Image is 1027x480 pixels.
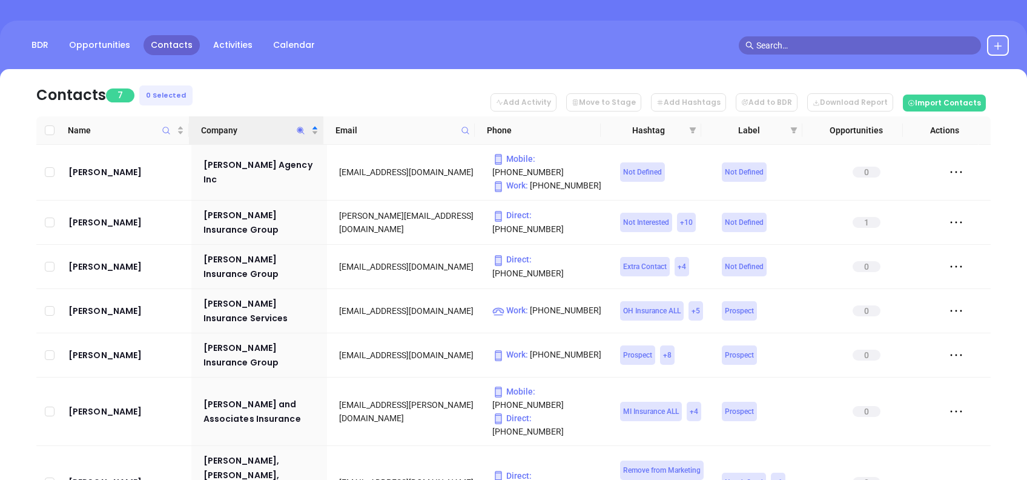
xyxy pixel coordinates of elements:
[492,350,528,359] span: Work :
[492,413,532,423] span: Direct :
[623,216,669,229] span: Not Interested
[492,412,603,438] p: [PHONE_NUMBER]
[492,304,603,317] p: [PHONE_NUMBER]
[853,261,880,272] span: 0
[492,305,528,315] span: Work :
[339,209,475,236] div: [PERSON_NAME][EMAIL_ADDRESS][DOMAIN_NAME]
[492,179,603,192] p: [PHONE_NUMBER]
[725,260,764,273] span: Not Defined
[725,304,754,318] span: Prospect
[339,304,475,318] div: [EMAIL_ADDRESS][DOMAIN_NAME]
[903,95,986,112] button: Import Contacts
[206,35,260,55] a: Activities
[687,121,699,139] span: filter
[613,124,684,137] span: Hashtag
[36,84,106,106] div: Contacts
[24,35,56,55] a: BDR
[492,253,603,279] p: [PHONE_NUMBER]
[492,385,603,412] p: [PHONE_NUMBER]
[339,165,475,179] div: [EMAIL_ADDRESS][DOMAIN_NAME]
[663,348,672,362] span: + 8
[62,35,137,55] a: Opportunities
[203,296,323,325] a: [PERSON_NAME] Insurance Services
[63,116,189,145] th: Name
[623,464,701,477] span: Remove from Marketing
[475,116,601,145] th: Phone
[492,387,535,396] span: Mobile :
[203,397,323,426] a: [PERSON_NAME] and Associates Insurance
[745,41,754,50] span: search
[68,165,187,179] a: [PERSON_NAME]
[623,304,681,318] span: OH Insurance ALL
[903,116,979,145] th: Actions
[203,158,323,187] a: [PERSON_NAME] Agency Inc
[623,405,679,418] span: MI Insurance ALL
[713,124,785,137] span: Label
[725,216,764,229] span: Not Defined
[788,121,800,139] span: filter
[492,210,532,220] span: Direct :
[203,341,323,370] a: [PERSON_NAME] Insurance Group
[339,398,475,425] div: [EMAIL_ADDRESS][PERSON_NAME][DOMAIN_NAME]
[203,208,323,237] a: [PERSON_NAME] Insurance Group
[725,165,764,179] span: Not Defined
[802,116,903,145] th: Opportunities
[680,216,693,229] span: + 10
[68,259,187,274] a: [PERSON_NAME]
[725,348,754,362] span: Prospect
[139,85,193,105] div: 0 Selected
[623,348,652,362] span: Prospect
[853,305,880,316] span: 0
[492,208,603,235] p: [PHONE_NUMBER]
[853,217,880,228] span: 1
[492,152,603,179] p: [PHONE_NUMBER]
[189,116,323,145] th: Company
[853,167,880,178] span: 0
[853,350,880,361] span: 0
[623,260,667,273] span: Extra Contact
[492,154,535,164] span: Mobile :
[689,127,696,134] span: filter
[492,181,528,190] span: Work :
[690,405,698,418] span: + 4
[68,348,187,362] a: [PERSON_NAME]
[692,304,700,318] span: + 5
[201,124,309,137] span: Company
[339,348,475,362] div: [EMAIL_ADDRESS][DOMAIN_NAME]
[68,215,187,230] a: [PERSON_NAME]
[68,404,187,419] a: [PERSON_NAME]
[203,252,323,281] a: [PERSON_NAME] Insurance Group
[266,35,322,55] a: Calendar
[790,127,797,134] span: filter
[339,260,475,273] div: [EMAIL_ADDRESS][DOMAIN_NAME]
[492,348,603,361] p: [PHONE_NUMBER]
[68,124,174,137] span: Name
[756,39,974,52] input: Search…
[853,406,880,417] span: 0
[492,255,532,264] span: Direct :
[725,405,754,418] span: Prospect
[106,88,134,102] span: 7
[144,35,200,55] a: Contacts
[68,304,187,318] a: [PERSON_NAME]
[335,124,456,137] span: Email
[623,165,662,179] span: Not Defined
[678,260,686,273] span: + 4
